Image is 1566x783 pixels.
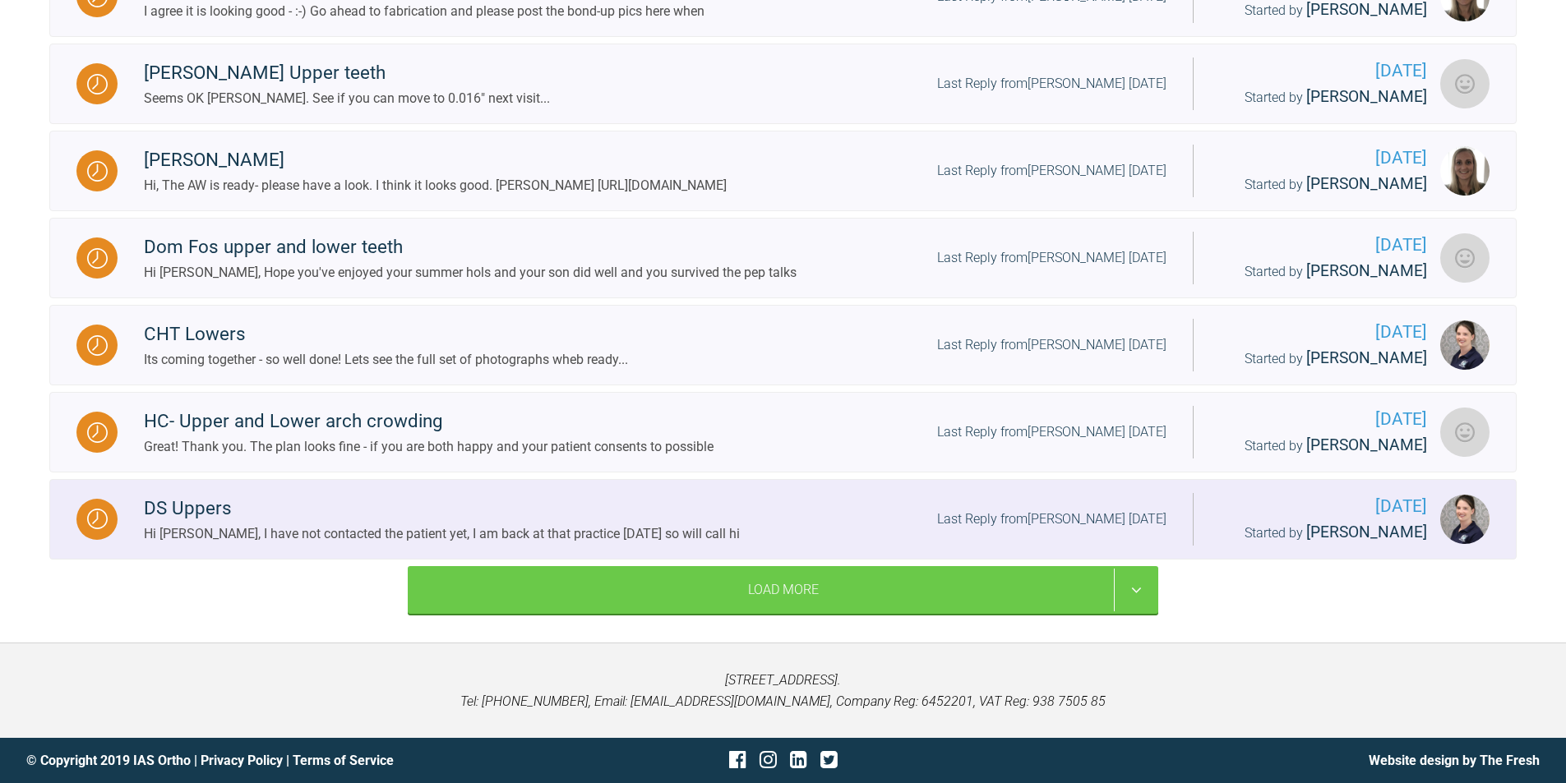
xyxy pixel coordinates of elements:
div: Load More [408,566,1158,614]
img: Waiting [87,509,108,529]
div: Seems OK [PERSON_NAME]. See if you can move to 0.016" next visit... [144,88,550,109]
div: Dom Fos upper and lower teeth [144,233,797,262]
img: Waiting [87,161,108,182]
div: Started by [1220,172,1427,197]
a: WaitingDom Fos upper and lower teethHi [PERSON_NAME], Hope you've enjoyed your summer hols and yo... [49,218,1517,298]
a: Waiting[PERSON_NAME] Upper teethSeems OK [PERSON_NAME]. See if you can move to 0.016" next visit.... [49,44,1517,124]
span: [DATE] [1220,232,1427,259]
span: [DATE] [1220,493,1427,520]
div: Hi [PERSON_NAME], Hope you've enjoyed your summer hols and your son did well and you survived the... [144,262,797,283]
img: Neil Fearns [1440,233,1490,283]
div: Great! Thank you. The plan looks fine - if you are both happy and your patient consents to possible [144,436,714,458]
span: [PERSON_NAME] [1306,435,1427,454]
div: [PERSON_NAME] Upper teeth [144,58,550,88]
span: [DATE] [1220,319,1427,346]
div: CHT Lowers [144,320,628,349]
a: Waiting[PERSON_NAME]Hi, The AW is ready- please have a look. I think it looks good. [PERSON_NAME]... [49,131,1517,211]
div: Hi, The AW is ready- please have a look. I think it looks good. [PERSON_NAME] [URL][DOMAIN_NAME] [144,175,727,196]
span: [DATE] [1220,58,1427,85]
span: [PERSON_NAME] [1306,348,1427,367]
img: Waiting [87,248,108,269]
div: Last Reply from [PERSON_NAME] [DATE] [937,421,1166,443]
span: [PERSON_NAME] [1306,174,1427,193]
div: Started by [1220,85,1427,110]
img: Hannah Hopkins [1440,495,1490,544]
a: Terms of Service [293,753,394,768]
a: WaitingHC- Upper and Lower arch crowdingGreat! Thank you. The plan looks fine - if you are both h... [49,392,1517,472]
span: [PERSON_NAME] [1306,523,1427,541]
div: Hi [PERSON_NAME], I have not contacted the patient yet, I am back at that practice [DATE] so will... [144,523,740,545]
p: [STREET_ADDRESS]. Tel: [PHONE_NUMBER], Email: [EMAIL_ADDRESS][DOMAIN_NAME], Company Reg: 6452201,... [26,670,1540,712]
span: [DATE] [1220,145,1427,172]
img: Marie Thogersen [1440,146,1490,196]
span: [PERSON_NAME] [1306,87,1427,106]
img: Waiting [87,422,108,443]
a: Privacy Policy [201,753,283,768]
img: Waiting [87,335,108,356]
div: © Copyright 2019 IAS Ortho | | [26,750,531,771]
img: Hannah Hopkins [1440,320,1490,370]
div: Last Reply from [PERSON_NAME] [DATE] [937,73,1166,94]
img: Waiting [87,74,108,94]
div: Started by [1220,433,1427,458]
span: [DATE] [1220,406,1427,433]
div: HC- Upper and Lower arch crowding [144,407,714,436]
a: WaitingCHT LowersIts coming together - so well done! Lets see the full set of photographs wheb re... [49,305,1517,385]
div: Its coming together - so well done! Lets see the full set of photographs wheb ready... [144,349,628,371]
div: Last Reply from [PERSON_NAME] [DATE] [937,334,1166,356]
div: Started by [1220,259,1427,284]
div: Last Reply from [PERSON_NAME] [DATE] [937,247,1166,269]
img: Tracey Campbell [1440,408,1490,457]
div: Started by [1220,520,1427,546]
div: DS Uppers [144,494,740,523]
div: Last Reply from [PERSON_NAME] [DATE] [937,160,1166,182]
img: Neil Fearns [1440,59,1490,108]
div: Started by [1220,346,1427,371]
a: Website design by The Fresh [1369,753,1540,768]
div: [PERSON_NAME] [144,145,727,175]
a: WaitingDS UppersHi [PERSON_NAME], I have not contacted the patient yet, I am back at that practic... [49,479,1517,560]
div: I agree it is looking good - :-) Go ahead to fabrication and please post the bond-up pics here when [144,1,704,22]
div: Last Reply from [PERSON_NAME] [DATE] [937,509,1166,530]
span: [PERSON_NAME] [1306,261,1427,280]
